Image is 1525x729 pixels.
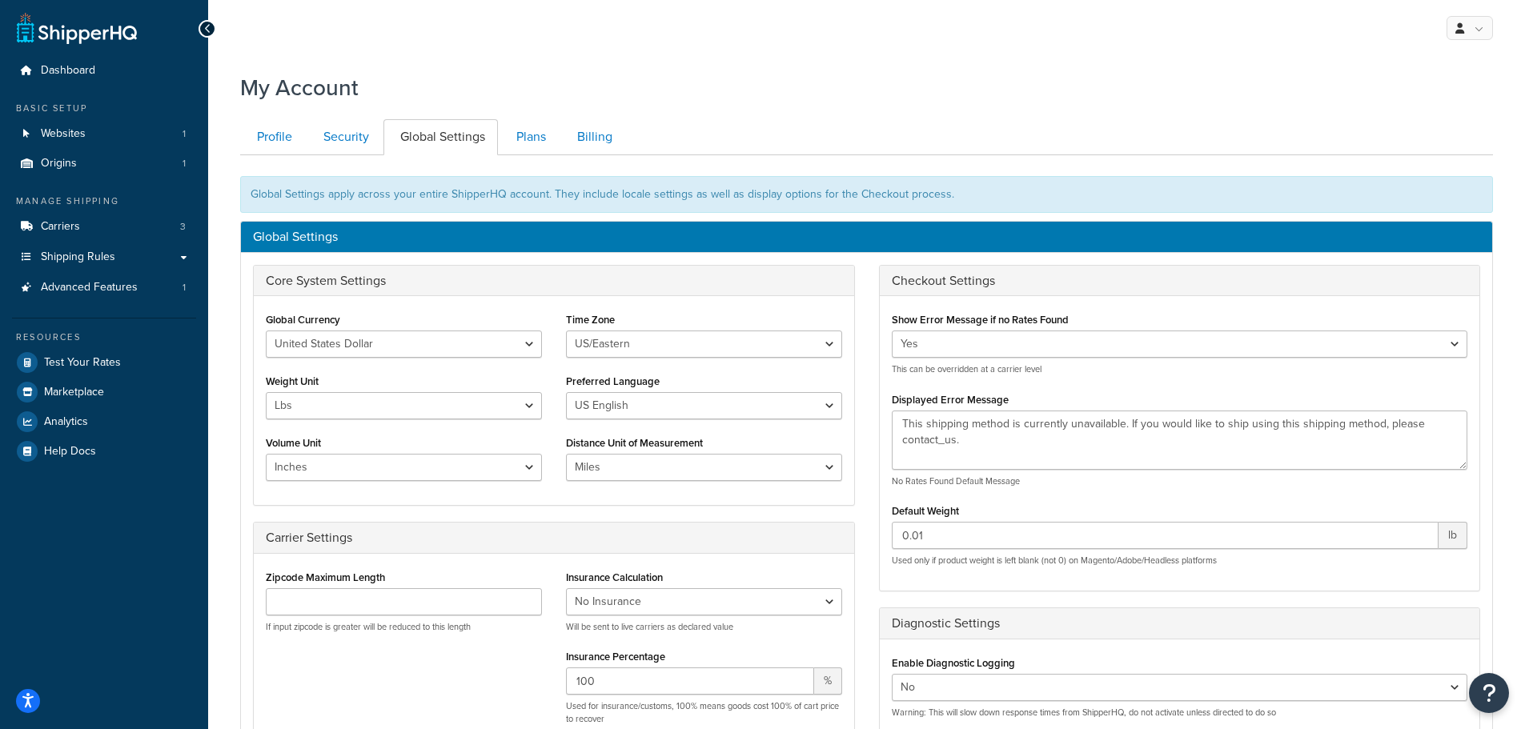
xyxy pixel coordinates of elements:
[892,411,1468,470] textarea: This shipping method is currently unavailable. If you would like to ship using this shipping meth...
[12,407,196,436] a: Analytics
[892,616,1468,631] h3: Diagnostic Settings
[183,281,186,294] span: 1
[892,505,959,517] label: Default Weight
[12,56,196,86] a: Dashboard
[12,242,196,272] a: Shipping Rules
[892,394,1009,406] label: Displayed Error Message
[44,445,96,459] span: Help Docs
[44,386,104,399] span: Marketplace
[1469,673,1509,713] button: Open Resource Center
[1439,522,1467,549] span: lb
[566,621,842,633] p: Will be sent to live carriers as declared value
[41,64,95,78] span: Dashboard
[44,356,121,370] span: Test Your Rates
[183,127,186,141] span: 1
[240,119,305,155] a: Profile
[12,149,196,178] li: Origins
[383,119,498,155] a: Global Settings
[566,571,663,583] label: Insurance Calculation
[266,375,319,387] label: Weight Unit
[12,378,196,407] a: Marketplace
[266,621,542,633] p: If input zipcode is greater will be reduced to this length
[12,273,196,302] li: Advanced Features
[12,194,196,208] div: Manage Shipping
[566,651,665,663] label: Insurance Percentage
[566,375,660,387] label: Preferred Language
[12,119,196,149] a: Websites 1
[12,149,196,178] a: Origins 1
[12,273,196,302] a: Advanced Features 1
[892,657,1015,669] label: Enable Diagnostic Logging
[12,348,196,377] a: Test Your Rates
[566,700,842,725] p: Used for insurance/customs, 100% means goods cost 100% of cart price to recover
[41,281,138,294] span: Advanced Features
[266,274,842,288] h3: Core System Settings
[12,102,196,115] div: Basic Setup
[266,571,385,583] label: Zipcode Maximum Length
[12,119,196,149] li: Websites
[12,212,196,242] a: Carriers 3
[183,157,186,170] span: 1
[892,555,1468,567] p: Used only if product weight is left blank (not 0) on Magento/Adobe/Headless platforms
[500,119,559,155] a: Plans
[240,72,359,103] h1: My Account
[892,363,1468,375] p: This can be overridden at a carrier level
[266,531,842,545] h3: Carrier Settings
[266,437,321,449] label: Volume Unit
[814,667,842,695] span: %
[44,415,88,429] span: Analytics
[41,127,86,141] span: Websites
[17,12,137,44] a: ShipperHQ Home
[41,220,80,234] span: Carriers
[892,475,1468,487] p: No Rates Found Default Message
[240,176,1493,213] div: Global Settings apply across your entire ShipperHQ account. They include locale settings as well ...
[892,314,1069,326] label: Show Error Message if no Rates Found
[253,230,1480,244] h3: Global Settings
[180,220,186,234] span: 3
[266,314,340,326] label: Global Currency
[566,437,703,449] label: Distance Unit of Measurement
[12,437,196,466] a: Help Docs
[892,707,1468,719] p: Warning: This will slow down response times from ShipperHQ, do not activate unless directed to do so
[560,119,625,155] a: Billing
[566,314,615,326] label: Time Zone
[12,330,196,344] div: Resources
[892,274,1468,288] h3: Checkout Settings
[307,119,382,155] a: Security
[41,250,115,264] span: Shipping Rules
[12,212,196,242] li: Carriers
[41,157,77,170] span: Origins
